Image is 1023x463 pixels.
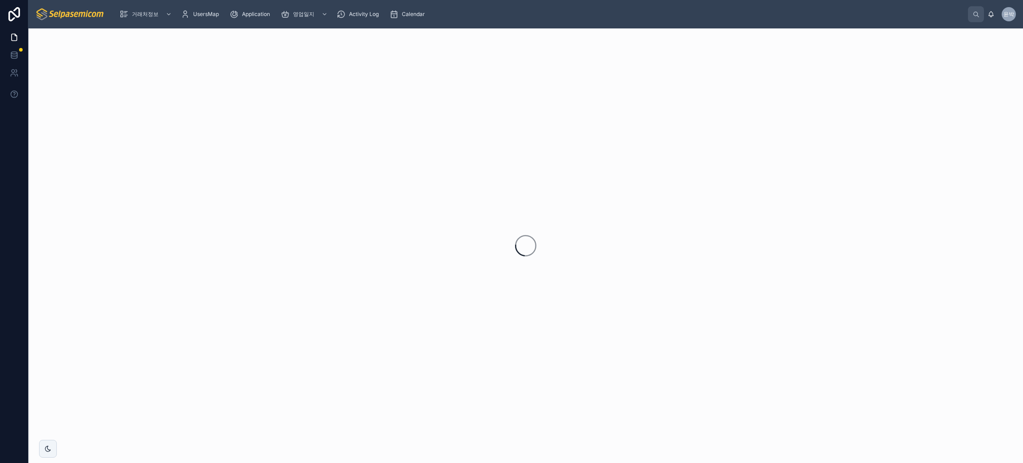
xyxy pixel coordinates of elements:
[349,11,379,18] span: Activity Log
[334,6,385,22] a: Activity Log
[36,7,105,21] img: App logo
[293,11,314,18] span: 영업일지
[278,6,332,22] a: 영업일지
[112,4,968,24] div: scrollable content
[242,11,270,18] span: Application
[193,11,219,18] span: UsersMap
[387,6,431,22] a: Calendar
[132,11,159,18] span: 거래처정보
[117,6,176,22] a: 거래처정보
[227,6,276,22] a: Application
[178,6,225,22] a: UsersMap
[402,11,425,18] span: Calendar
[1003,11,1014,18] span: 윤박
